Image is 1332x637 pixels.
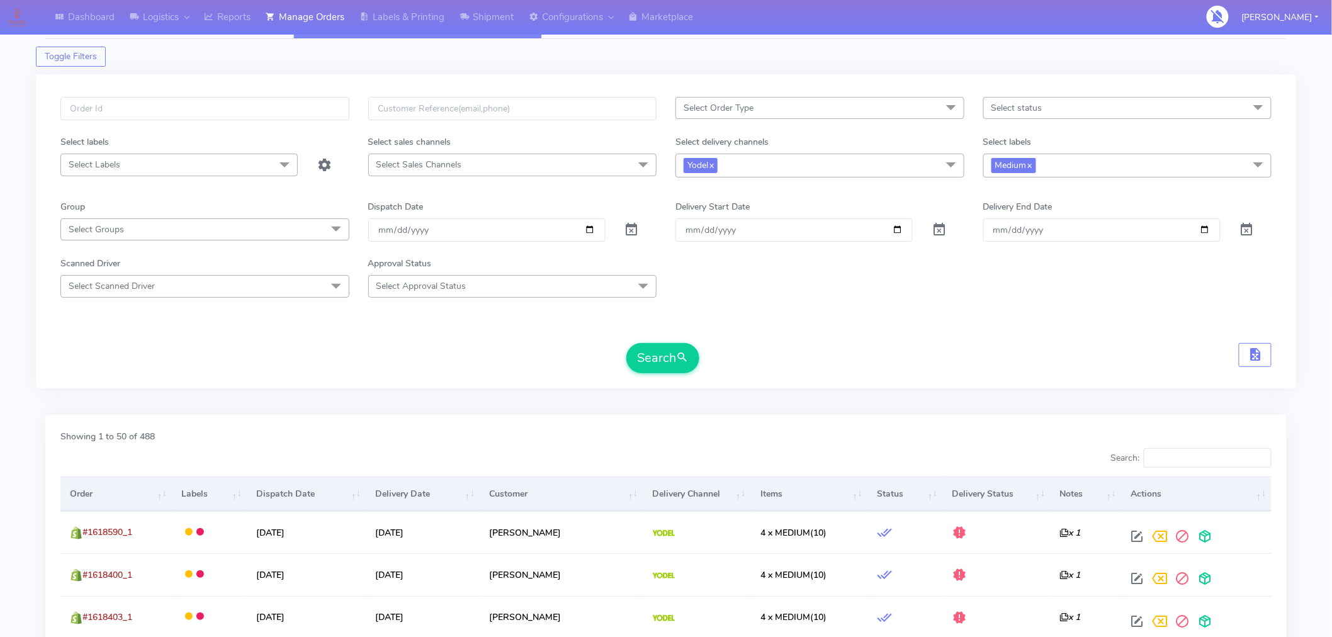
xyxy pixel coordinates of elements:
[983,200,1053,213] label: Delivery End Date
[60,257,120,270] label: Scanned Driver
[69,223,124,235] span: Select Groups
[247,511,366,553] td: [DATE]
[760,569,810,581] span: 4 x MEDIUM
[1027,158,1032,171] a: x
[1233,4,1328,30] button: [PERSON_NAME]
[653,573,675,579] img: Yodel
[366,553,480,595] td: [DATE]
[760,527,827,539] span: (10)
[760,611,827,623] span: (10)
[376,280,466,292] span: Select Approval Status
[760,527,810,539] span: 4 x MEDIUM
[376,159,462,171] span: Select Sales Channels
[708,158,714,171] a: x
[480,511,643,553] td: [PERSON_NAME]
[751,476,867,510] th: Items: activate to sort column ascending
[626,343,699,373] button: Search
[60,476,172,510] th: Order: activate to sort column ascending
[82,611,132,623] span: #1618403_1
[70,612,82,624] img: shopify.png
[684,158,718,172] span: Yodel
[70,527,82,539] img: shopify.png
[82,526,132,538] span: #1618590_1
[36,47,106,67] button: Toggle Filters
[1060,611,1081,623] i: x 1
[60,97,349,120] input: Order Id
[70,569,82,582] img: shopify.png
[480,476,643,510] th: Customer: activate to sort column ascending
[991,158,1036,172] span: Medium
[172,476,247,510] th: Labels: activate to sort column ascending
[368,135,451,149] label: Select sales channels
[1060,569,1081,581] i: x 1
[1051,476,1121,510] th: Notes: activate to sort column ascending
[684,102,753,114] span: Select Order Type
[368,257,432,270] label: Approval Status
[366,476,480,510] th: Delivery Date: activate to sort column ascending
[1121,476,1272,510] th: Actions: activate to sort column ascending
[942,476,1050,510] th: Delivery Status: activate to sort column ascending
[867,476,942,510] th: Status: activate to sort column ascending
[368,200,424,213] label: Dispatch Date
[983,135,1032,149] label: Select labels
[480,553,643,595] td: [PERSON_NAME]
[760,569,827,581] span: (10)
[1144,448,1272,468] input: Search:
[60,135,109,149] label: Select labels
[991,102,1042,114] span: Select status
[69,280,155,292] span: Select Scanned Driver
[368,97,657,120] input: Customer Reference(email,phone)
[653,530,675,536] img: Yodel
[643,476,751,510] th: Delivery Channel: activate to sort column ascending
[1060,527,1081,539] i: x 1
[675,135,769,149] label: Select delivery channels
[60,430,155,443] label: Showing 1 to 50 of 488
[653,615,675,621] img: Yodel
[247,476,366,510] th: Dispatch Date: activate to sort column ascending
[69,159,120,171] span: Select Labels
[247,553,366,595] td: [DATE]
[82,569,132,581] span: #1618400_1
[1110,448,1272,468] label: Search:
[366,511,480,553] td: [DATE]
[760,611,810,623] span: 4 x MEDIUM
[675,200,750,213] label: Delivery Start Date
[60,200,85,213] label: Group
